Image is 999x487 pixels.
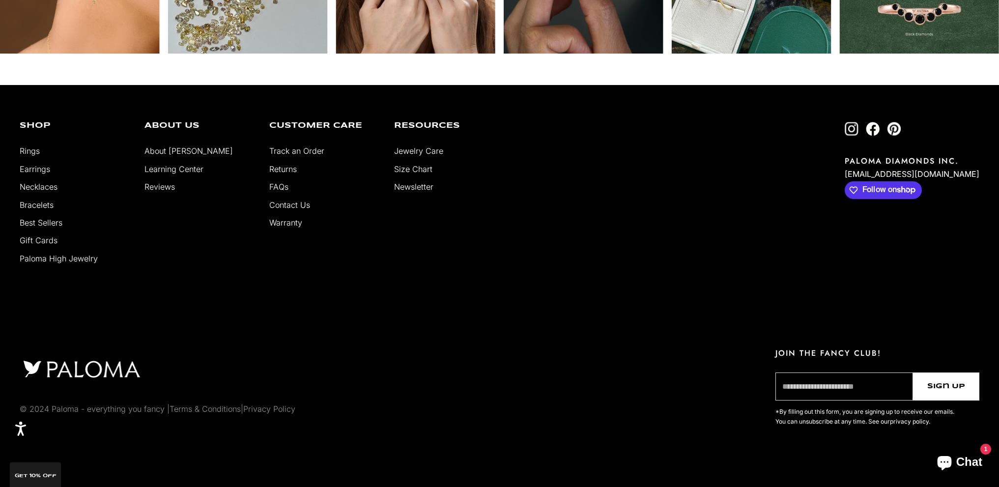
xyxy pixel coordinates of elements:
a: Earrings [20,164,50,174]
p: JOIN THE FANCY CLUB! [775,347,979,359]
a: Gift Cards [20,235,57,245]
p: Shop [20,122,130,130]
a: Returns [269,164,297,174]
a: Paloma High Jewelry [20,254,98,263]
p: PALOMA DIAMONDS INC. [845,155,979,167]
p: Resources [394,122,504,130]
div: GET 10% Off [10,462,61,487]
a: Contact Us [269,200,310,210]
a: Necklaces [20,182,57,192]
a: privacy policy. [890,418,930,425]
p: [EMAIL_ADDRESS][DOMAIN_NAME] [845,167,979,181]
a: Bracelets [20,200,54,210]
a: Reviews [144,182,175,192]
a: Newsletter [394,182,433,192]
a: About [PERSON_NAME] [144,146,233,156]
p: Customer Care [269,122,379,130]
a: Terms & Conditions [170,404,241,414]
inbox-online-store-chat: Shopify online store chat [928,447,991,479]
iframe: Customer reviews powered by Trustpilot [20,451,979,463]
a: Best Sellers [20,218,62,228]
span: Sign Up [927,381,965,392]
a: Track an Order [269,146,324,156]
p: © 2024 Paloma - everything you fancy | | [20,402,295,415]
span: GET 10% Off [15,473,57,478]
p: *By filling out this form, you are signing up to receive our emails. You can unsubscribe at any t... [775,407,957,427]
a: Privacy Policy [243,404,295,414]
a: Rings [20,146,40,156]
a: Jewelry Care [394,146,443,156]
img: footer logo [20,358,143,380]
a: Follow on Instagram [845,122,858,136]
a: Follow on Facebook [866,122,880,136]
a: Follow on Pinterest [887,122,901,136]
a: Size Chart [394,164,432,174]
a: Learning Center [144,164,203,174]
a: Warranty [269,218,302,228]
a: FAQs [269,182,288,192]
button: Sign Up [913,372,979,401]
p: About Us [144,122,255,130]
